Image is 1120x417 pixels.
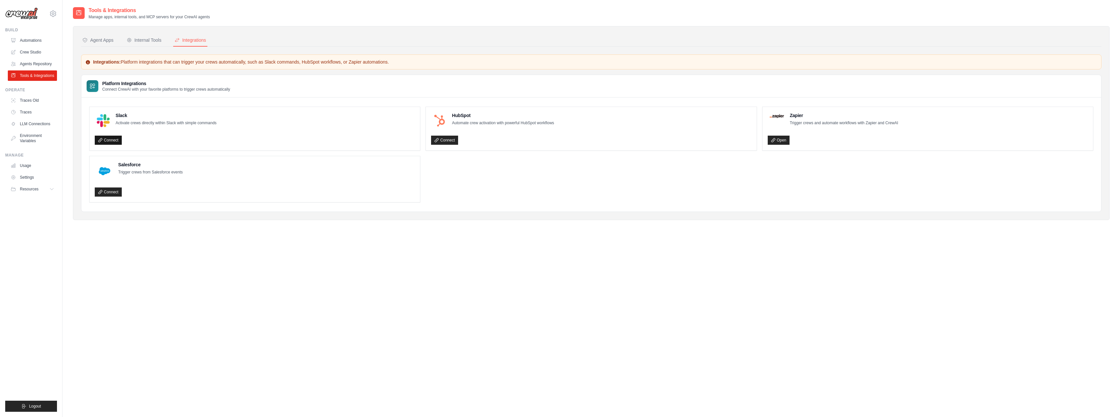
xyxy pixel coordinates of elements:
[5,153,57,158] div: Manage
[118,161,183,168] h4: Salesforce
[97,163,112,179] img: Salesforce Logo
[116,112,217,119] h4: Slack
[8,59,57,69] a: Agents Repository
[5,401,57,412] button: Logout
[8,172,57,183] a: Settings
[125,34,163,47] button: Internal Tools
[8,47,57,57] a: Crew Studio
[82,37,114,43] div: Agent Apps
[175,37,206,43] div: Integrations
[8,35,57,46] a: Automations
[8,160,57,171] a: Usage
[89,7,210,14] h2: Tools & Integrations
[768,136,790,145] a: Open
[5,27,57,33] div: Build
[20,186,38,192] span: Resources
[102,87,230,92] p: Connect CrewAI with your favorite platforms to trigger crews automatically
[81,34,115,47] button: Agent Apps
[89,14,210,20] p: Manage apps, internal tools, and MCP servers for your CrewAI agents
[127,37,161,43] div: Internal Tools
[790,112,898,119] h4: Zapier
[8,107,57,117] a: Traces
[173,34,207,47] button: Integrations
[5,7,38,20] img: Logo
[97,114,110,127] img: Slack Logo
[95,187,122,197] a: Connect
[8,95,57,106] a: Traces Old
[29,404,41,409] span: Logout
[8,184,57,194] button: Resources
[431,136,458,145] a: Connect
[85,59,1097,65] p: Platform integrations that can trigger your crews automatically, such as Slack commands, HubSpot ...
[452,120,554,127] p: Automate crew activation with powerful HubSpot workflows
[95,136,122,145] a: Connect
[8,130,57,146] a: Environment Variables
[116,120,217,127] p: Activate crews directly within Slack with simple commands
[452,112,554,119] h4: HubSpot
[790,120,898,127] p: Trigger crews and automate workflows with Zapier and CrewAI
[8,119,57,129] a: LLM Connections
[433,114,446,127] img: HubSpot Logo
[93,59,121,65] strong: Integrations:
[102,80,230,87] h3: Platform Integrations
[8,70,57,81] a: Tools & Integrations
[770,114,784,118] img: Zapier Logo
[118,169,183,176] p: Trigger crews from Salesforce events
[5,87,57,93] div: Operate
